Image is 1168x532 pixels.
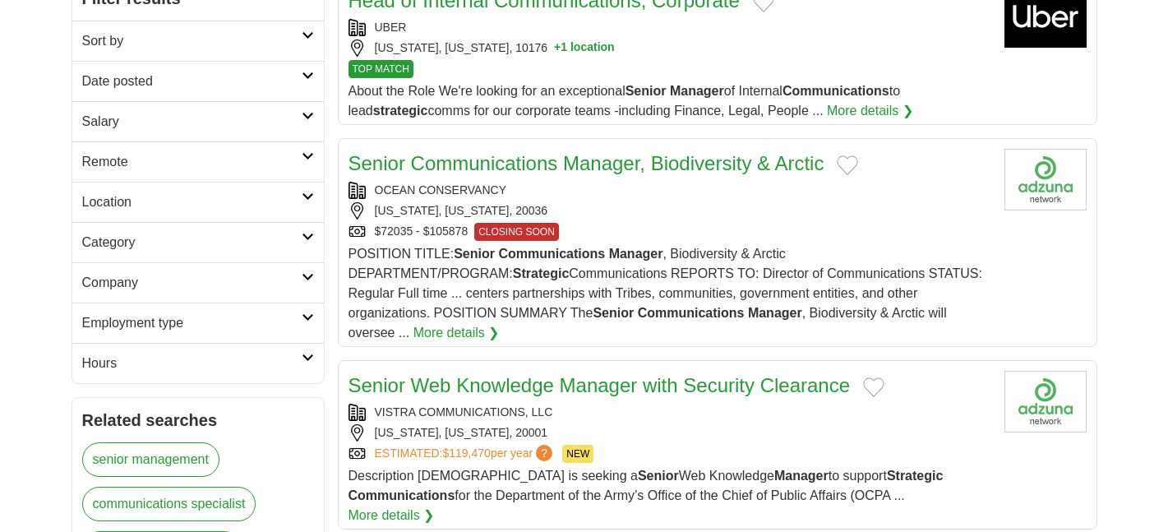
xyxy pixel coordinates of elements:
a: Hours [72,343,324,383]
button: +1 location [554,39,615,57]
strong: Communications [498,247,605,261]
h2: Salary [82,112,302,132]
div: $72035 - $105878 [349,223,991,241]
a: Remote [72,141,324,182]
strong: Strategic [513,266,569,280]
span: ? [536,445,552,461]
a: senior management [82,442,219,477]
span: POSITION TITLE: , Biodiversity & Arctic DEPARTMENT/PROGRAM: Communications REPORTS TO: Director o... [349,247,982,340]
strong: Communications [349,488,455,502]
div: [US_STATE], [US_STATE], 10176 [349,39,991,57]
strong: Manager [748,306,802,320]
span: $119,470 [442,446,490,460]
strong: Manager [670,84,724,98]
strong: Communications [638,306,745,320]
h2: Location [82,192,302,212]
h2: Remote [82,152,302,172]
a: More details ❯ [349,506,435,525]
span: Description [DEMOGRAPHIC_DATA] is seeking a Web Knowledge to support for the Department of the Ar... [349,469,944,502]
button: Add to favorite jobs [863,377,884,397]
strong: Senior [454,247,495,261]
strong: Manager [774,469,829,483]
strong: Senior [626,84,667,98]
a: Sort by [72,21,324,61]
a: Employment type [72,303,324,343]
h2: Hours [82,354,302,373]
strong: Communications [783,84,889,98]
span: About the Role We're looking for an exceptional of Internal to lead comms for our corporate teams... [349,84,901,118]
a: Senior Web Knowledge Manager with Security Clearance [349,374,851,396]
a: Location [72,182,324,222]
a: communications specialist [82,487,256,521]
span: NEW [562,445,593,463]
span: TOP MATCH [349,60,413,78]
div: VISTRA COMMUNICATIONS, LLC [349,404,991,421]
h2: Company [82,273,302,293]
strong: Strategic [887,469,943,483]
a: Date posted [72,61,324,101]
img: Company logo [1004,371,1087,433]
a: Company [72,262,324,303]
button: Add to favorite jobs [837,155,858,175]
strong: Manager [609,247,663,261]
a: Salary [72,101,324,141]
div: [US_STATE], [US_STATE], 20036 [349,202,991,220]
h2: Category [82,233,302,252]
strong: Senior [593,306,634,320]
a: Category [72,222,324,262]
h2: Related searches [82,408,314,433]
a: More details ❯ [827,101,913,121]
h2: Sort by [82,31,302,51]
div: [US_STATE], [US_STATE], 20001 [349,424,991,442]
div: OCEAN CONSERVANCY [349,182,991,199]
img: Company logo [1004,149,1087,210]
strong: strategic [373,104,428,118]
span: + [554,39,561,57]
a: UBER [375,21,407,34]
a: ESTIMATED:$119,470per year? [375,445,556,463]
span: CLOSING SOON [474,223,559,241]
a: Senior Communications Manager, Biodiversity & Arctic [349,152,824,174]
strong: Senior [638,469,679,483]
a: More details ❯ [413,323,500,343]
h2: Date posted [82,72,302,91]
h2: Employment type [82,313,302,333]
